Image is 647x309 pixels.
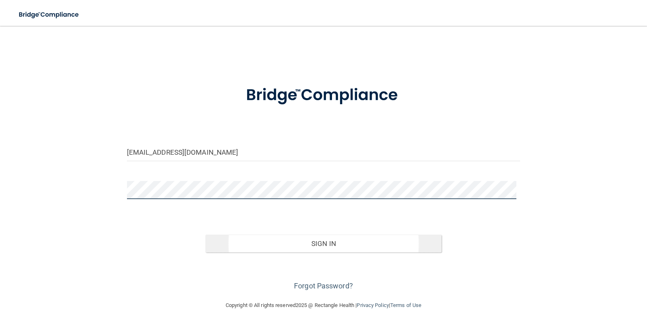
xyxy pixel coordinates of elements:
a: Forgot Password? [294,282,353,290]
img: bridge_compliance_login_screen.278c3ca4.svg [12,6,87,23]
a: Terms of Use [390,302,421,308]
a: Privacy Policy [357,302,389,308]
button: Sign In [205,235,442,252]
img: bridge_compliance_login_screen.278c3ca4.svg [229,74,418,116]
input: Email [127,143,520,161]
